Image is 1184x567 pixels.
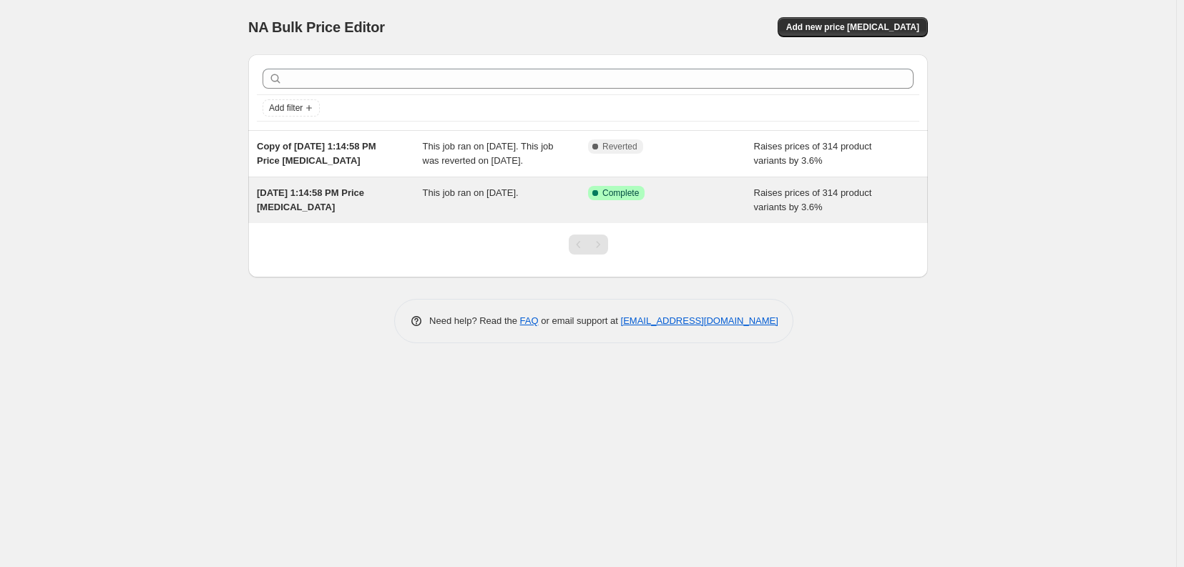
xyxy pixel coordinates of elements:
span: Complete [602,187,639,199]
span: Raises prices of 314 product variants by 3.6% [754,187,872,212]
a: FAQ [520,315,539,326]
button: Add filter [263,99,320,117]
span: Add filter [269,102,303,114]
span: NA Bulk Price Editor [248,19,385,35]
span: Need help? Read the [429,315,520,326]
a: [EMAIL_ADDRESS][DOMAIN_NAME] [621,315,778,326]
span: Raises prices of 314 product variants by 3.6% [754,141,872,166]
nav: Pagination [569,235,608,255]
span: Reverted [602,141,637,152]
span: [DATE] 1:14:58 PM Price [MEDICAL_DATA] [257,187,364,212]
span: This job ran on [DATE]. This job was reverted on [DATE]. [423,141,554,166]
span: Copy of [DATE] 1:14:58 PM Price [MEDICAL_DATA] [257,141,376,166]
span: Add new price [MEDICAL_DATA] [786,21,919,33]
span: or email support at [539,315,621,326]
button: Add new price [MEDICAL_DATA] [778,17,928,37]
span: This job ran on [DATE]. [423,187,519,198]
